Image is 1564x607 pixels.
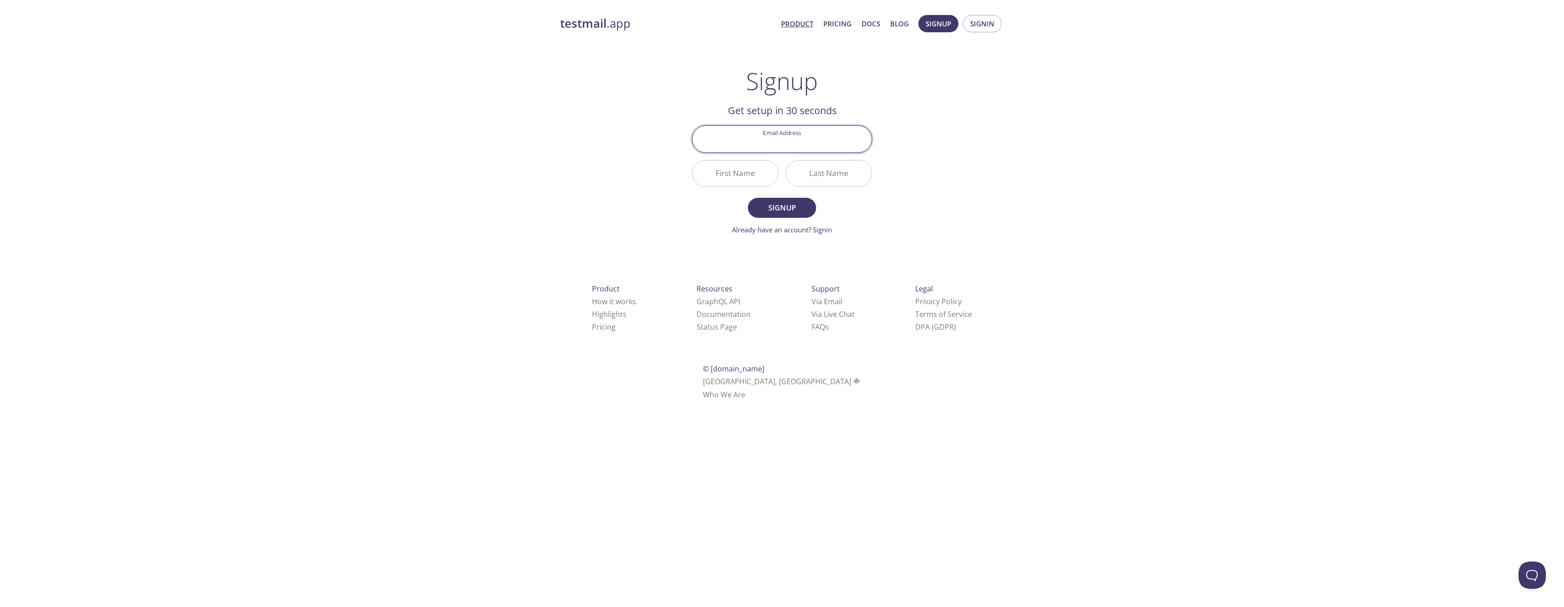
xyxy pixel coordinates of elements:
span: © [DOMAIN_NAME] [703,364,764,374]
a: Status Page [697,322,737,332]
a: Product [781,18,813,30]
span: Product [592,284,620,294]
a: Via Email [812,296,842,306]
span: Signup [926,18,951,30]
a: Docs [862,18,880,30]
a: GraphQL API [697,296,740,306]
a: Pricing [823,18,852,30]
button: Signup [748,198,816,218]
a: Blog [890,18,909,30]
a: FAQ [812,322,829,332]
a: Documentation [697,309,751,319]
span: s [825,322,829,332]
a: Who We Are [703,390,745,400]
a: Pricing [592,322,616,332]
a: Already have an account? Signin [732,225,832,234]
span: [GEOGRAPHIC_DATA], [GEOGRAPHIC_DATA] [703,376,862,386]
a: Via Live Chat [812,309,855,319]
h2: Get setup in 30 seconds [692,103,872,118]
span: Resources [697,284,732,294]
h1: Signup [746,67,818,95]
a: testmail.app [560,16,774,31]
strong: testmail [560,15,607,31]
a: DPA (GDPR) [915,322,956,332]
a: How it works [592,296,636,306]
button: Signup [918,15,958,32]
a: Highlights [592,309,627,319]
span: Support [812,284,840,294]
a: Terms of Service [915,309,972,319]
span: Signup [758,201,806,214]
span: Signin [970,18,994,30]
span: Legal [915,284,933,294]
button: Signin [963,15,1002,32]
a: Privacy Policy [915,296,962,306]
iframe: Help Scout Beacon - Open [1519,562,1546,589]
